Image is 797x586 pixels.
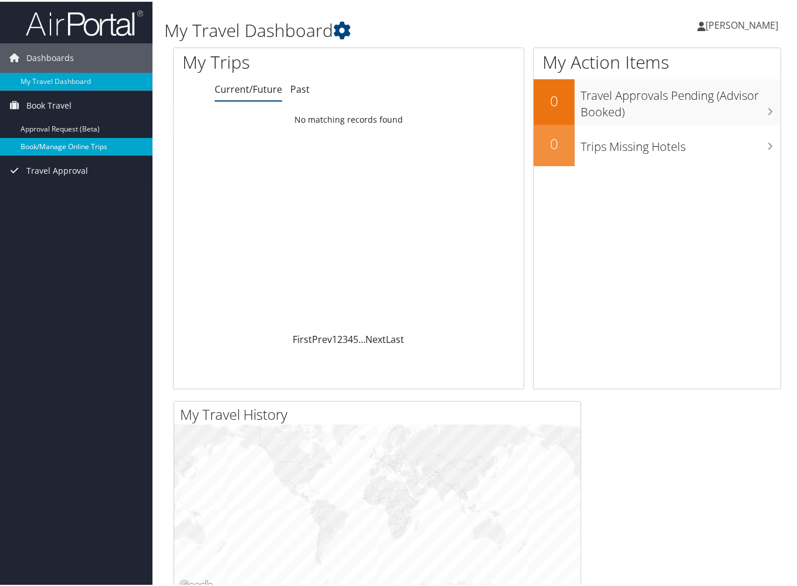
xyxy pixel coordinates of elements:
span: Dashboards [26,42,74,71]
a: Next [365,331,386,344]
span: [PERSON_NAME] [706,17,778,30]
a: 4 [348,331,353,344]
a: Last [386,331,404,344]
a: [PERSON_NAME] [697,6,790,41]
a: Current/Future [215,81,282,94]
a: First [293,331,312,344]
span: Travel Approval [26,154,88,184]
img: airportal-logo.png [26,8,143,35]
a: 5 [353,331,358,344]
a: Prev [312,331,332,344]
h1: My Action Items [534,48,781,73]
h1: My Trips [182,48,369,73]
h2: 0 [534,132,575,152]
h1: My Travel Dashboard [164,16,581,41]
a: 1 [332,331,337,344]
h2: 0 [534,89,575,109]
h3: Travel Approvals Pending (Advisor Booked) [581,80,781,119]
a: Past [290,81,310,94]
h3: Trips Missing Hotels [581,131,781,153]
h2: My Travel History [180,403,581,423]
a: 3 [342,331,348,344]
a: 0Travel Approvals Pending (Advisor Booked) [534,78,781,123]
a: 0Trips Missing Hotels [534,123,781,164]
span: … [358,331,365,344]
td: No matching records found [174,107,524,129]
span: Book Travel [26,89,72,119]
a: 2 [337,331,342,344]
